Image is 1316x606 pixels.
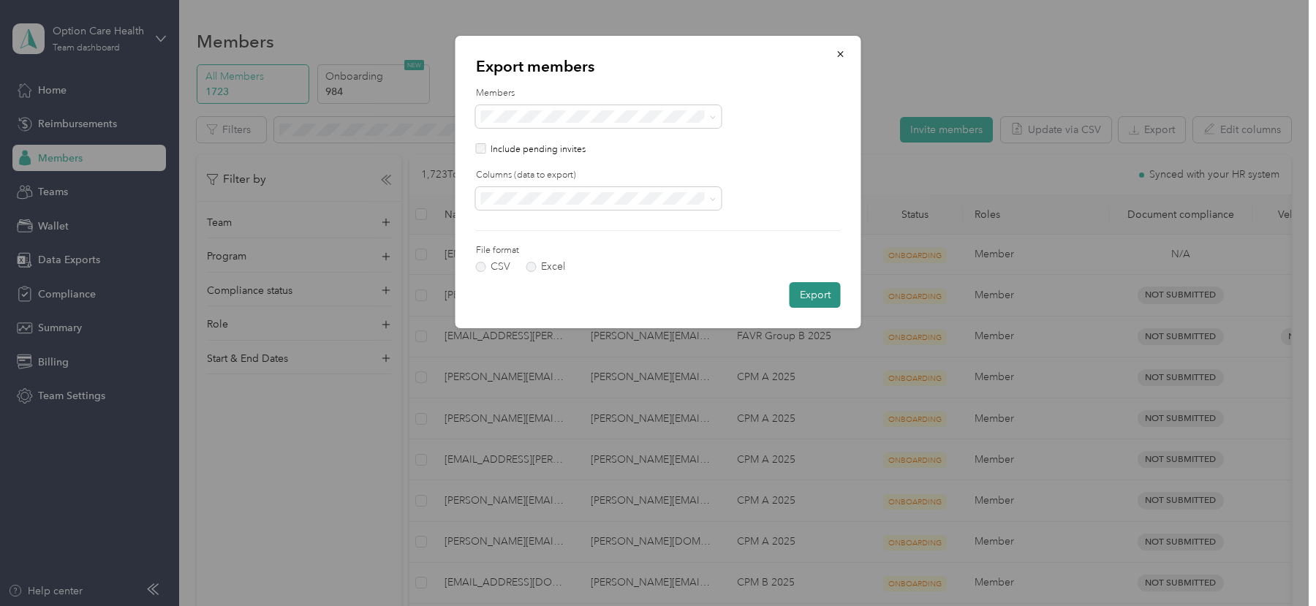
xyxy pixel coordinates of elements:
[476,56,841,77] p: Export members
[526,262,565,272] label: Excel
[476,87,841,100] label: Members
[476,169,841,182] label: Columns (data to export)
[491,143,586,156] p: Include pending invites
[1234,524,1316,606] iframe: Everlance-gr Chat Button Frame
[790,282,841,308] button: Export
[476,244,640,257] label: File format
[476,262,511,272] label: CSV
